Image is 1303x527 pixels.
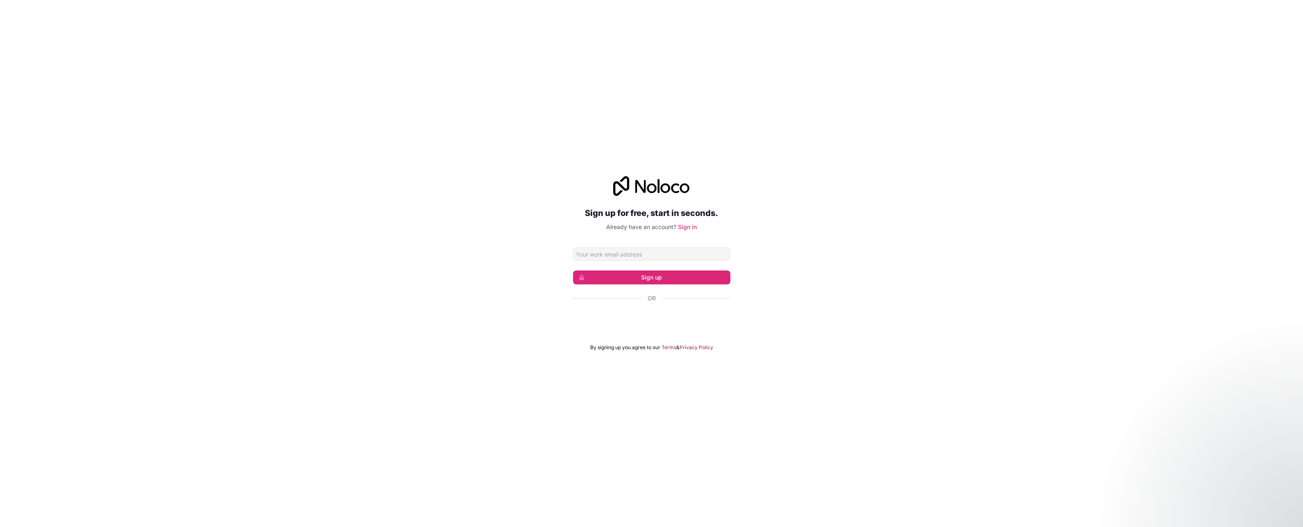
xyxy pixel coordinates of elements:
[590,344,660,351] span: By signing up you agree to our
[1139,466,1303,523] iframe: Intercom notifications message
[573,206,730,220] h2: Sign up for free, start in seconds.
[606,223,676,230] span: Already have an account?
[676,344,680,351] span: &
[569,311,735,329] iframe: Sign in with Google Button
[648,294,656,302] span: Or
[678,223,697,230] a: Sign in
[573,248,730,261] input: Email address
[680,344,713,351] a: Privacy Policy
[662,344,676,351] a: Terms
[573,270,730,284] button: Sign up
